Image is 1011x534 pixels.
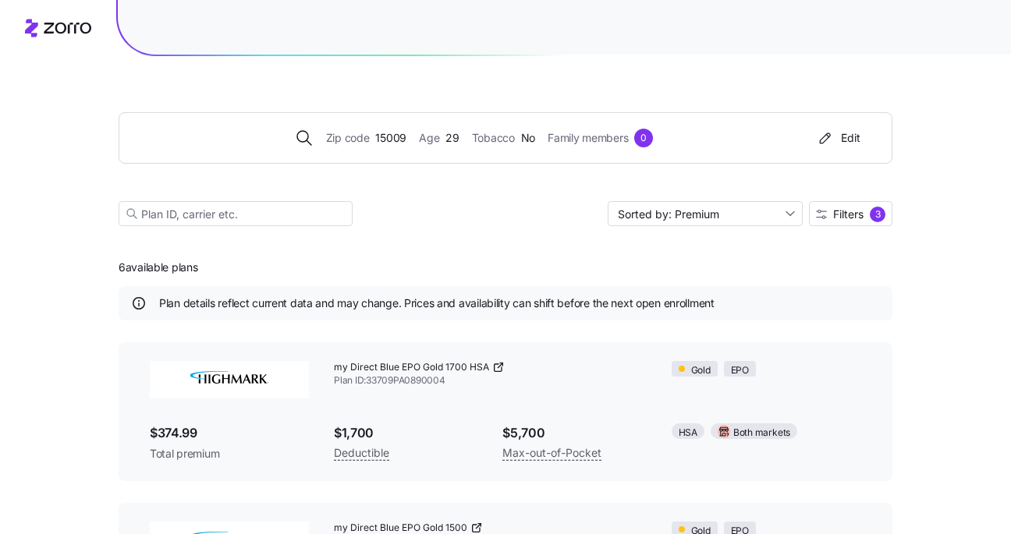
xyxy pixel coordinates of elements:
[833,209,864,220] span: Filters
[326,129,370,147] span: Zip code
[731,363,749,378] span: EPO
[334,423,477,443] span: $1,700
[472,129,515,147] span: Tobacco
[150,361,309,398] img: Highmark BlueCross BlueShield
[119,201,353,226] input: Plan ID, carrier etc.
[810,126,867,150] button: Edit
[634,129,653,147] div: 0
[445,129,459,147] span: 29
[150,446,309,462] span: Total premium
[375,129,406,147] span: 15009
[521,129,535,147] span: No
[548,129,628,147] span: Family members
[150,423,309,443] span: $374.99
[679,426,697,440] span: HSA
[809,201,892,226] button: Filters3
[691,363,711,378] span: Gold
[816,130,860,146] div: Edit
[502,423,646,443] span: $5,700
[502,444,601,462] span: Max-out-of-Pocket
[159,295,715,311] span: Plan details reflect current data and may change. Prices and availability can shift before the ne...
[119,260,198,275] span: 6 available plans
[608,201,803,226] input: Sort by
[870,207,885,222] div: 3
[334,444,389,462] span: Deductible
[334,374,647,387] span: Plan ID: 33709PA0890004
[419,129,439,147] span: Age
[334,361,489,374] span: my Direct Blue EPO Gold 1700 HSA
[733,426,790,440] span: Both markets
